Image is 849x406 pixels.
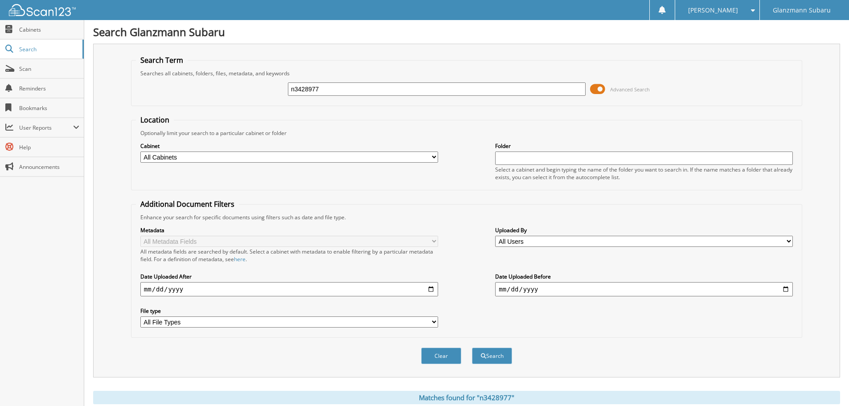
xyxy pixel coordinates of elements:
[19,163,79,171] span: Announcements
[19,124,73,131] span: User Reports
[9,4,76,16] img: scan123-logo-white.svg
[136,199,239,209] legend: Additional Document Filters
[472,348,512,364] button: Search
[610,86,650,93] span: Advanced Search
[140,142,438,150] label: Cabinet
[495,273,793,280] label: Date Uploaded Before
[140,307,438,315] label: File type
[19,26,79,33] span: Cabinets
[234,255,246,263] a: here
[19,45,78,53] span: Search
[136,55,188,65] legend: Search Term
[140,282,438,296] input: start
[93,391,840,404] div: Matches found for "n3428977"
[140,248,438,263] div: All metadata fields are searched by default. Select a cabinet with metadata to enable filtering b...
[136,70,797,77] div: Searches all cabinets, folders, files, metadata, and keywords
[19,65,79,73] span: Scan
[773,8,831,13] span: Glanzmann Subaru
[140,226,438,234] label: Metadata
[495,282,793,296] input: end
[19,85,79,92] span: Reminders
[136,213,797,221] div: Enhance your search for specific documents using filters such as date and file type.
[136,129,797,137] div: Optionally limit your search to a particular cabinet or folder
[93,25,840,39] h1: Search Glanzmann Subaru
[495,226,793,234] label: Uploaded By
[495,142,793,150] label: Folder
[136,115,174,125] legend: Location
[421,348,461,364] button: Clear
[495,166,793,181] div: Select a cabinet and begin typing the name of the folder you want to search in. If the name match...
[19,144,79,151] span: Help
[140,273,438,280] label: Date Uploaded After
[688,8,738,13] span: [PERSON_NAME]
[19,104,79,112] span: Bookmarks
